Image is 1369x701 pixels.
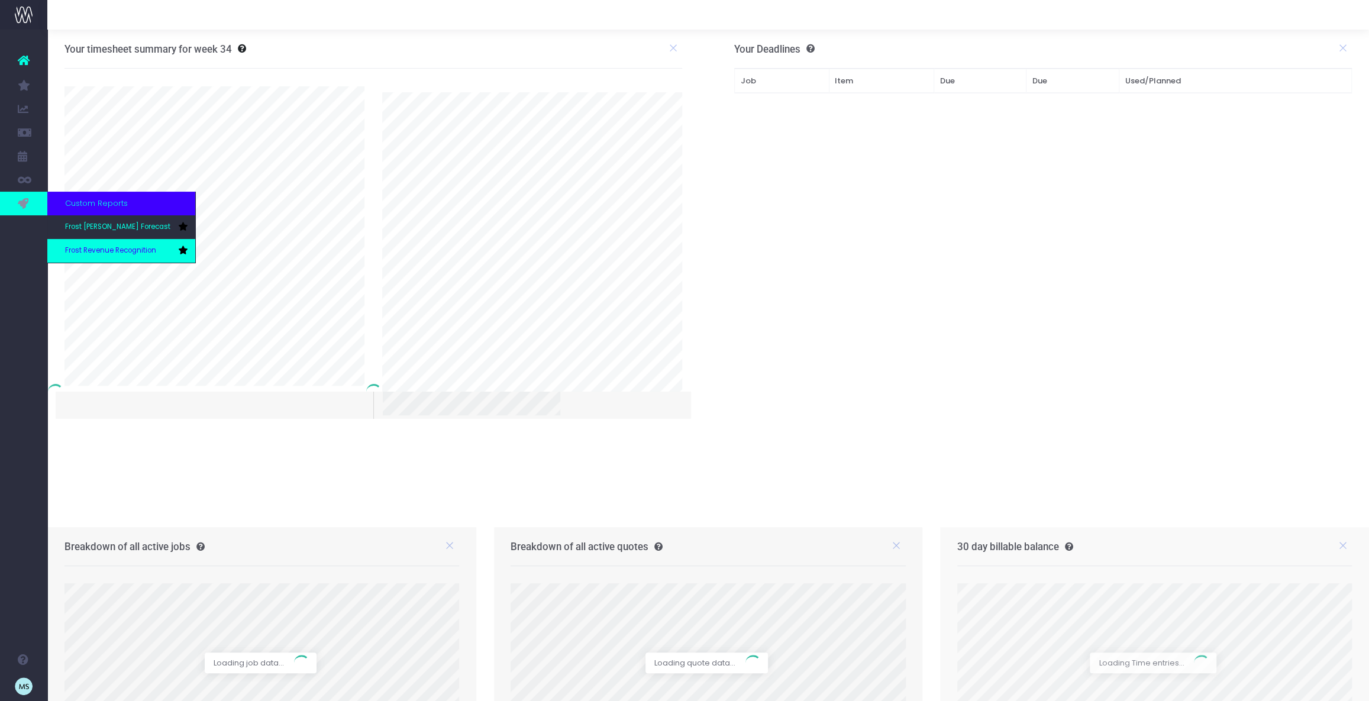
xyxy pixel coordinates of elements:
[734,43,815,55] h3: Your Deadlines
[1119,69,1352,93] th: Used/Planned
[15,677,33,695] img: images/default_profile_image.png
[47,239,195,263] a: Frost Revenue Recognition
[47,215,195,239] a: Frost [PERSON_NAME] Forecast
[934,69,1026,93] th: Due
[65,222,170,232] span: Frost [PERSON_NAME] Forecast
[65,198,128,209] span: Custom Reports
[65,245,156,256] span: Frost Revenue Recognition
[734,69,829,93] th: Job
[64,43,232,55] h3: Your timesheet summary for week 34
[1026,69,1119,93] th: Due
[205,652,293,674] span: Loading job data...
[1090,652,1193,674] span: Loading Time entries...
[829,69,934,93] th: Item
[645,652,744,674] span: Loading quote data...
